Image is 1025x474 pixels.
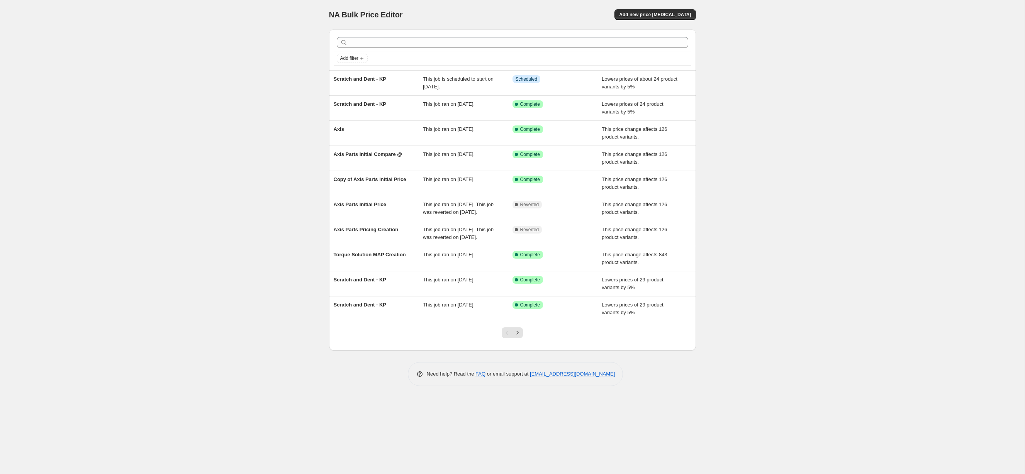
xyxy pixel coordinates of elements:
[423,126,475,132] span: This job ran on [DATE].
[334,101,387,107] span: Scratch and Dent - KP
[427,371,476,377] span: Need help? Read the
[512,327,523,338] button: Next
[520,151,540,157] span: Complete
[334,227,399,232] span: Axis Parts Pricing Creation
[334,201,387,207] span: Axis Parts Initial Price
[602,151,667,165] span: This price change affects 126 product variants.
[334,76,387,82] span: Scratch and Dent - KP
[334,176,406,182] span: Copy of Axis Parts Initial Price
[530,371,615,377] a: [EMAIL_ADDRESS][DOMAIN_NAME]
[334,126,344,132] span: Axis
[423,76,494,90] span: This job is scheduled to start on [DATE].
[520,126,540,132] span: Complete
[520,227,539,233] span: Reverted
[423,176,475,182] span: This job ran on [DATE].
[614,9,696,20] button: Add new price [MEDICAL_DATA]
[602,201,667,215] span: This price change affects 126 product variants.
[423,151,475,157] span: This job ran on [DATE].
[423,227,494,240] span: This job ran on [DATE]. This job was reverted on [DATE].
[337,54,368,63] button: Add filter
[520,176,540,183] span: Complete
[602,176,667,190] span: This price change affects 126 product variants.
[334,302,387,308] span: Scratch and Dent - KP
[602,252,667,265] span: This price change affects 843 product variants.
[423,277,475,283] span: This job ran on [DATE].
[329,10,403,19] span: NA Bulk Price Editor
[423,252,475,257] span: This job ran on [DATE].
[340,55,358,61] span: Add filter
[520,252,540,258] span: Complete
[520,201,539,208] span: Reverted
[602,76,677,90] span: Lowers prices of about 24 product variants by 5%
[602,227,667,240] span: This price change affects 126 product variants.
[516,76,538,82] span: Scheduled
[485,371,530,377] span: or email support at
[475,371,485,377] a: FAQ
[423,201,494,215] span: This job ran on [DATE]. This job was reverted on [DATE].
[423,101,475,107] span: This job ran on [DATE].
[602,302,664,315] span: Lowers prices of 29 product variants by 5%
[334,252,406,257] span: Torque Solution MAP Creation
[520,101,540,107] span: Complete
[602,277,664,290] span: Lowers prices of 29 product variants by 5%
[619,12,691,18] span: Add new price [MEDICAL_DATA]
[423,302,475,308] span: This job ran on [DATE].
[520,302,540,308] span: Complete
[520,277,540,283] span: Complete
[334,277,387,283] span: Scratch and Dent - KP
[502,327,523,338] nav: Pagination
[602,101,664,115] span: Lowers prices of 24 product variants by 5%
[334,151,402,157] span: Axis Parts Initial Compare @
[602,126,667,140] span: This price change affects 126 product variants.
